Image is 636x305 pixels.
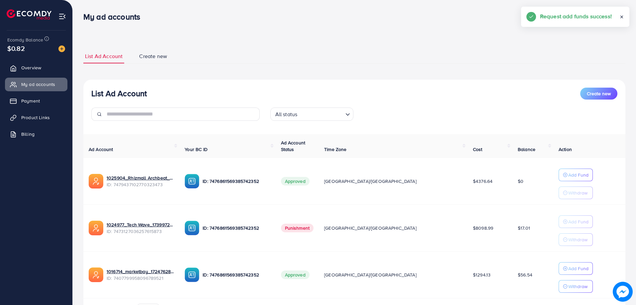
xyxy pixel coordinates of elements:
[281,177,310,186] span: Approved
[5,94,67,108] a: Payment
[185,221,199,235] img: ic-ba-acc.ded83a64.svg
[274,110,299,119] span: All status
[21,131,35,137] span: Billing
[281,224,314,232] span: Punishment
[587,90,611,97] span: Create new
[540,12,612,21] h5: Request add funds success!
[324,146,346,153] span: Time Zone
[89,221,103,235] img: ic-ads-acc.e4c84228.svg
[281,270,310,279] span: Approved
[107,181,174,188] span: ID: 7479437102770323473
[203,177,270,185] p: ID: 7476861569385742352
[559,233,593,246] button: Withdraw
[21,64,41,71] span: Overview
[5,61,67,74] a: Overview
[85,52,123,60] span: List Ad Account
[559,169,593,181] button: Add Fund
[107,221,174,228] a: 1024977_Tech Wave_1739972983986
[559,280,593,293] button: Withdraw
[139,52,167,60] span: Create new
[473,271,491,278] span: $1294.13
[107,228,174,235] span: ID: 7473127036257615873
[559,187,593,199] button: Withdraw
[107,268,174,282] div: <span class='underline'>1016714_marketbay_1724762849692</span></br>7407799958096789521
[568,236,588,244] p: Withdraw
[324,178,416,185] span: [GEOGRAPHIC_DATA]/[GEOGRAPHIC_DATA]
[7,37,43,43] span: Ecomdy Balance
[568,218,589,226] p: Add Fund
[6,40,26,56] span: $0.82
[89,267,103,282] img: ic-ads-acc.e4c84228.svg
[5,111,67,124] a: Product Links
[559,262,593,275] button: Add Fund
[21,81,55,88] span: My ad accounts
[281,139,306,153] span: Ad Account Status
[5,78,67,91] a: My ad accounts
[473,225,493,231] span: $8098.99
[324,225,416,231] span: [GEOGRAPHIC_DATA]/[GEOGRAPHIC_DATA]
[613,282,633,302] img: image
[185,174,199,189] img: ic-ba-acc.ded83a64.svg
[185,267,199,282] img: ic-ba-acc.ded83a64.svg
[270,108,353,121] div: Search for option
[83,12,145,22] h3: My ad accounts
[89,146,113,153] span: Ad Account
[107,268,174,275] a: 1016714_marketbay_1724762849692
[518,271,532,278] span: $56.54
[518,146,535,153] span: Balance
[5,127,67,141] a: Billing
[473,178,493,185] span: $4376.64
[7,9,51,20] img: logo
[473,146,483,153] span: Cost
[568,189,588,197] p: Withdraw
[21,98,40,104] span: Payment
[89,174,103,189] img: ic-ads-acc.e4c84228.svg
[559,146,572,153] span: Action
[58,13,66,20] img: menu
[568,171,589,179] p: Add Fund
[91,89,147,98] h3: List Ad Account
[568,282,588,290] p: Withdraw
[518,178,523,185] span: $0
[107,275,174,281] span: ID: 7407799958096789521
[203,271,270,279] p: ID: 7476861569385742352
[107,175,174,181] a: 1025904_Rhizmall Archbeat_1741442161001
[203,224,270,232] p: ID: 7476861569385742352
[21,114,50,121] span: Product Links
[58,45,65,52] img: image
[107,175,174,188] div: <span class='underline'>1025904_Rhizmall Archbeat_1741442161001</span></br>7479437102770323473
[324,271,416,278] span: [GEOGRAPHIC_DATA]/[GEOGRAPHIC_DATA]
[185,146,208,153] span: Your BC ID
[580,88,617,100] button: Create new
[568,265,589,272] p: Add Fund
[559,215,593,228] button: Add Fund
[299,108,342,119] input: Search for option
[518,225,530,231] span: $17.01
[107,221,174,235] div: <span class='underline'>1024977_Tech Wave_1739972983986</span></br>7473127036257615873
